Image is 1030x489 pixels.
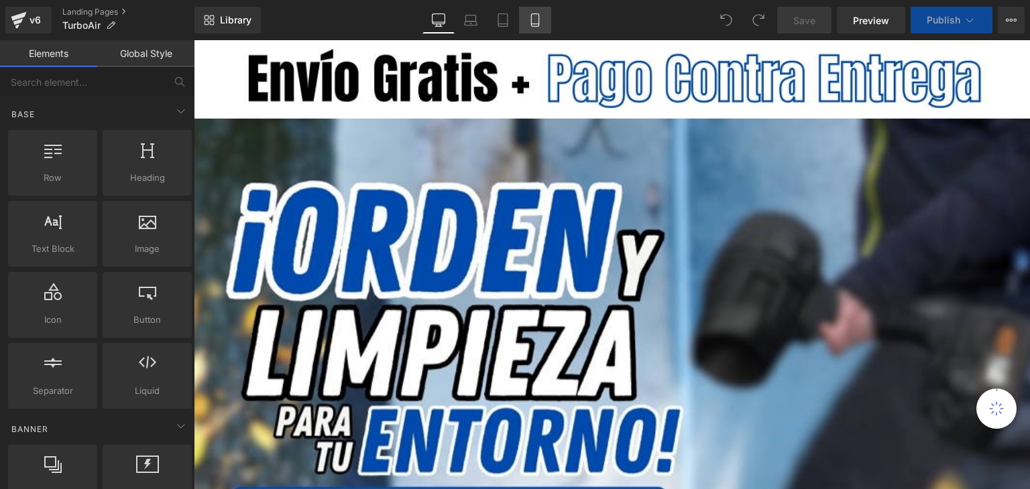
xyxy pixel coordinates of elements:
[519,7,551,33] a: Mobile
[713,7,740,33] button: Undo
[422,7,455,33] a: Desktop
[487,7,519,33] a: Tablet
[97,40,194,67] a: Global Style
[27,11,44,29] div: v6
[455,7,487,33] a: Laptop
[10,423,50,435] span: Banner
[5,7,52,33] a: v6
[10,108,36,121] span: Base
[220,14,251,26] span: Library
[107,313,188,327] span: Button
[837,7,905,33] a: Preview
[62,7,194,17] a: Landing Pages
[745,7,772,33] button: Redo
[998,7,1025,33] button: More
[853,13,889,27] span: Preview
[107,171,188,185] span: Heading
[12,242,93,256] span: Text Block
[927,15,960,25] span: Publish
[793,13,815,27] span: Save
[194,7,261,33] a: New Library
[107,384,188,398] span: Liquid
[12,313,93,327] span: Icon
[12,384,93,398] span: Separator
[12,171,93,185] span: Row
[62,20,101,31] span: TurboAir
[107,242,188,256] span: Image
[911,7,992,33] button: Publish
